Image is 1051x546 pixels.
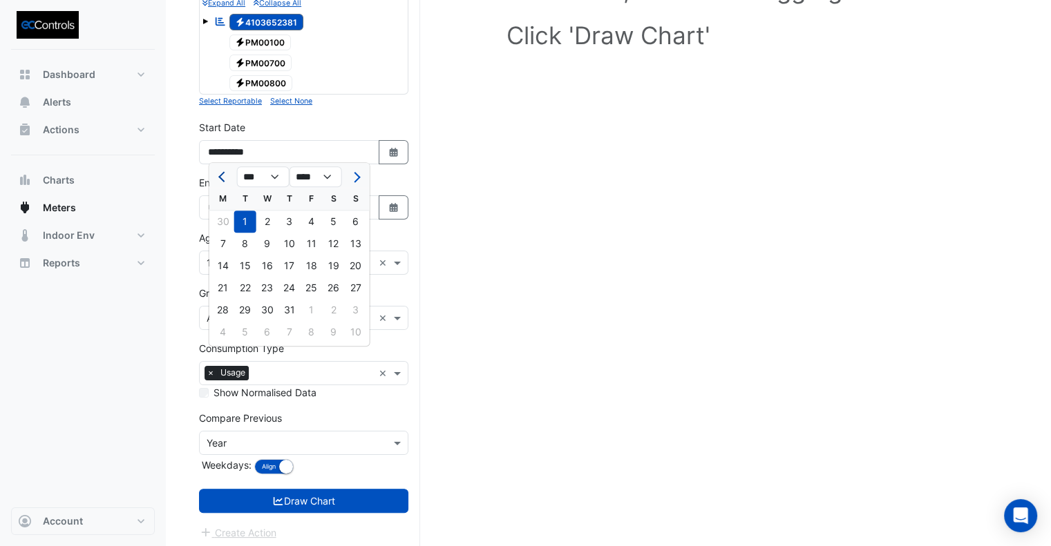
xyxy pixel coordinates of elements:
[199,97,262,106] small: Select Reportable
[234,211,256,233] div: 1
[379,255,390,270] span: Clear
[217,366,249,380] span: Usage
[234,299,256,321] div: 29
[212,299,234,321] div: 28
[301,188,323,210] div: F
[256,211,278,233] div: Wednesday, October 2, 2024
[11,61,155,88] button: Dashboard
[235,37,245,48] fa-icon: Electricity
[229,75,293,92] span: PM00800
[278,255,301,277] div: 17
[256,211,278,233] div: 2
[345,255,367,277] div: 20
[214,385,316,400] label: Show Normalised Data
[323,188,345,210] div: S
[43,68,95,81] span: Dashboard
[234,321,256,343] div: 5
[234,233,256,255] div: 8
[301,255,323,277] div: 18
[256,321,278,343] div: Wednesday, November 6, 2024
[214,15,227,27] fa-icon: Reportable
[278,255,301,277] div: Thursday, October 17, 2024
[345,277,367,299] div: Sunday, October 27, 2024
[235,57,245,68] fa-icon: Electricity
[323,211,345,233] div: 5
[43,173,75,187] span: Charts
[234,211,256,233] div: Tuesday, October 1, 2024
[278,321,301,343] div: Thursday, November 7, 2024
[345,321,367,343] div: 10
[256,277,278,299] div: Wednesday, October 23, 2024
[278,233,301,255] div: Thursday, October 10, 2024
[278,188,301,210] div: T
[301,277,323,299] div: Friday, October 25, 2024
[388,202,400,213] fa-icon: Select Date
[388,146,400,158] fa-icon: Select Date
[43,256,80,270] span: Reports
[234,277,256,299] div: 22
[43,201,76,215] span: Meters
[348,166,364,188] button: Next month
[278,277,301,299] div: Thursday, October 24, 2024
[323,277,345,299] div: 26
[237,166,290,187] select: Select month
[212,233,234,255] div: 7
[270,97,312,106] small: Select None
[323,233,345,255] div: 12
[212,211,234,233] div: 30
[379,311,390,325] span: Clear
[1004,499,1037,532] div: Open Intercom Messenger
[323,299,345,321] div: Saturday, November 2, 2024
[199,458,252,472] label: Weekdays:
[18,123,32,137] app-icon: Actions
[18,68,32,81] app-icon: Dashboard
[199,175,240,190] label: End Date
[301,255,323,277] div: Friday, October 18, 2024
[234,277,256,299] div: Tuesday, October 22, 2024
[212,233,234,255] div: Monday, October 7, 2024
[212,211,234,233] div: Monday, September 30, 2024
[256,233,278,255] div: 9
[11,222,155,249] button: Indoor Env
[345,211,367,233] div: Sunday, October 6, 2024
[199,411,282,425] label: Compare Previous
[212,255,234,277] div: Monday, October 14, 2024
[11,88,155,116] button: Alerts
[301,321,323,343] div: 8
[199,286,241,300] label: Group By
[11,507,155,535] button: Account
[301,299,323,321] div: Friday, November 1, 2024
[301,233,323,255] div: 11
[256,299,278,321] div: Wednesday, October 30, 2024
[301,277,323,299] div: 25
[212,321,234,343] div: Monday, November 4, 2024
[235,78,245,88] fa-icon: Electricity
[301,299,323,321] div: 1
[323,321,345,343] div: 9
[199,341,284,355] label: Consumption Type
[256,277,278,299] div: 23
[18,256,32,270] app-icon: Reports
[229,35,292,51] span: PM00100
[379,366,390,380] span: Clear
[11,249,155,277] button: Reports
[323,299,345,321] div: 2
[43,123,79,137] span: Actions
[345,321,367,343] div: Sunday, November 10, 2024
[11,116,155,144] button: Actions
[212,299,234,321] div: Monday, October 28, 2024
[345,233,367,255] div: 13
[199,231,279,245] label: Aggregate Period
[345,233,367,255] div: Sunday, October 13, 2024
[199,95,262,107] button: Select Reportable
[199,120,245,135] label: Start Date
[345,211,367,233] div: 6
[270,95,312,107] button: Select None
[43,228,95,242] span: Indoor Env
[345,255,367,277] div: Sunday, October 20, 2024
[18,173,32,187] app-icon: Charts
[323,277,345,299] div: Saturday, October 26, 2024
[290,166,342,187] select: Select year
[278,211,301,233] div: Thursday, October 3, 2024
[345,299,367,321] div: Sunday, November 3, 2024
